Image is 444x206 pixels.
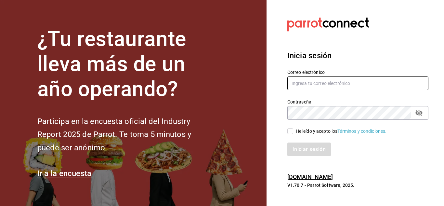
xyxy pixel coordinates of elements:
[37,115,213,155] h2: Participa en la encuesta oficial del Industry Report 2025 de Parrot. Te toma 5 minutos y puede se...
[37,169,92,178] a: Ir a la encuesta
[287,182,428,188] p: V1.70.7 - Parrot Software, 2025.
[337,129,386,134] a: Términos y condiciones.
[287,100,428,104] label: Contraseña
[287,173,333,180] a: [DOMAIN_NAME]
[37,27,213,102] h1: ¿Tu restaurante lleva más de un año operando?
[296,128,387,135] div: He leído y acepto los
[287,76,428,90] input: Ingresa tu correo electrónico
[287,50,428,62] h3: Inicia sesión
[287,70,428,75] label: Correo electrónico
[413,107,424,118] button: passwordField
